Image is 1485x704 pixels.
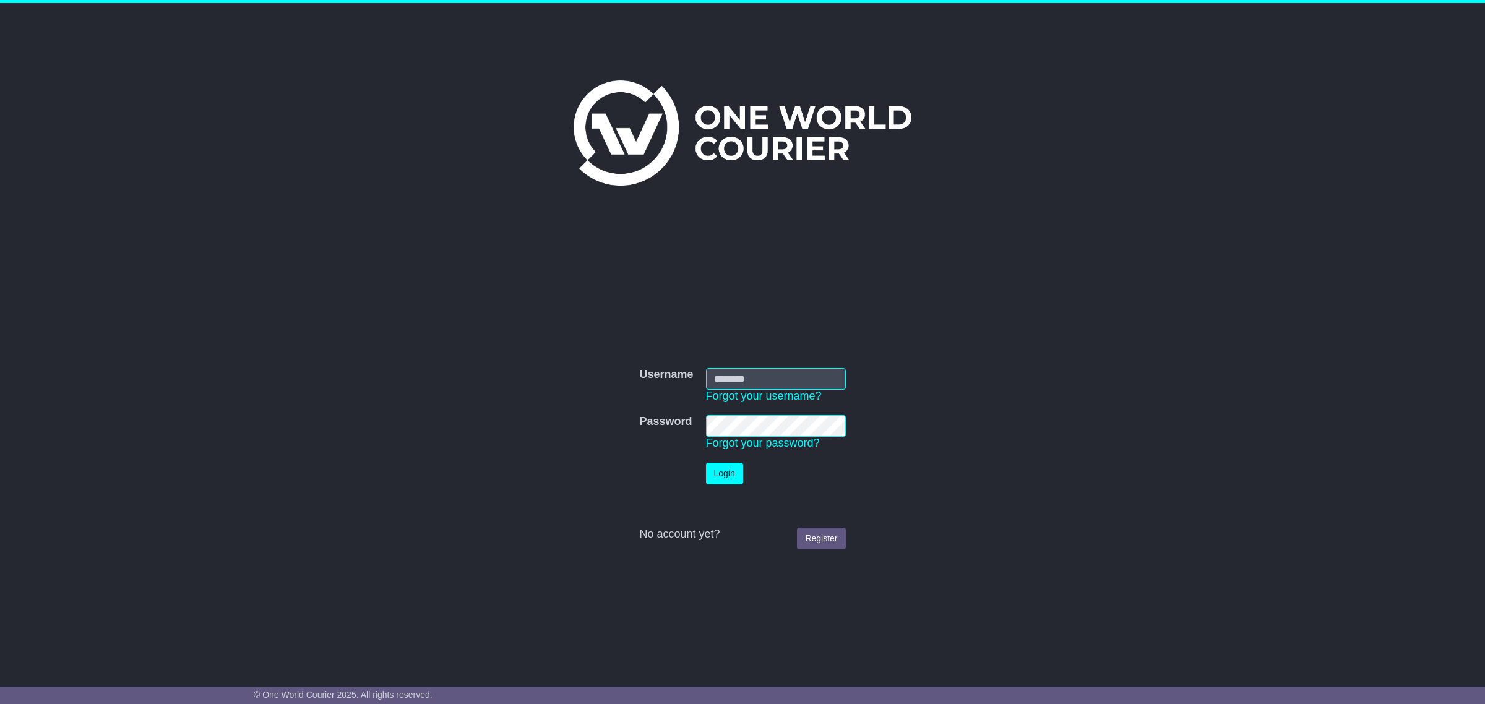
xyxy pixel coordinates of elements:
[706,390,822,402] a: Forgot your username?
[574,80,911,186] img: One World
[706,463,743,484] button: Login
[706,437,820,449] a: Forgot your password?
[639,368,693,382] label: Username
[639,528,845,541] div: No account yet?
[639,415,692,429] label: Password
[254,690,433,700] span: © One World Courier 2025. All rights reserved.
[797,528,845,549] a: Register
